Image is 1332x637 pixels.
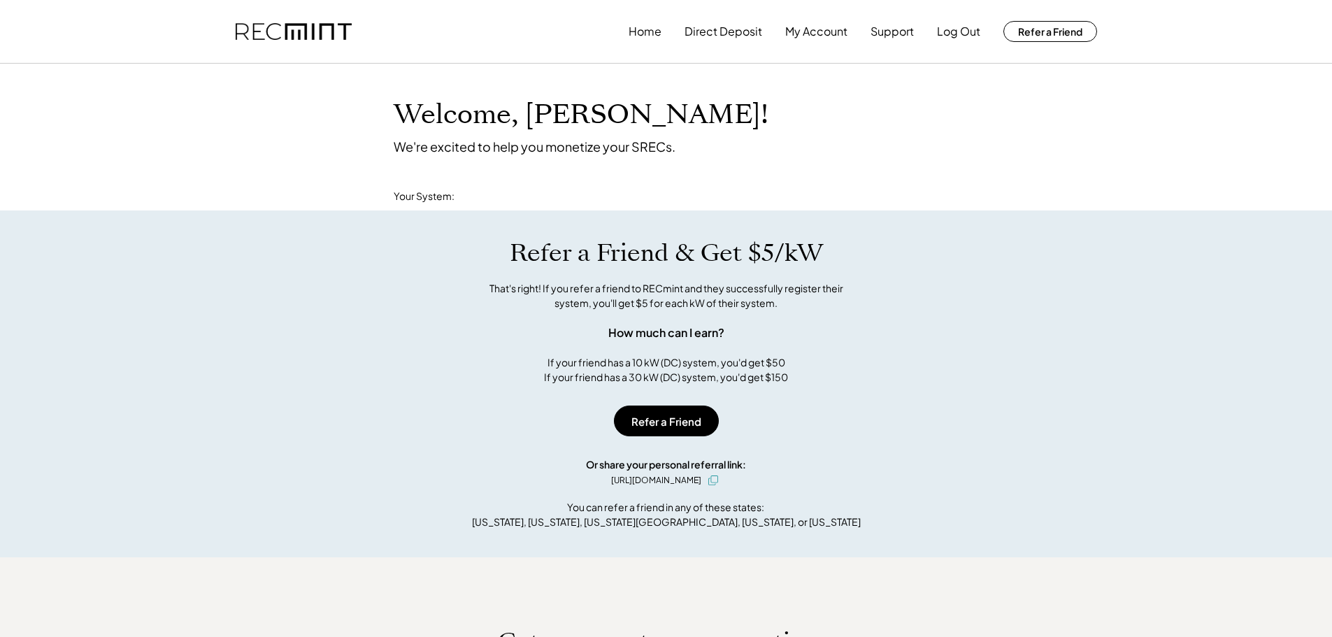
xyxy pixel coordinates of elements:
[614,406,719,436] button: Refer a Friend
[394,138,675,155] div: We're excited to help you monetize your SRECs.
[685,17,762,45] button: Direct Deposit
[629,17,661,45] button: Home
[937,17,980,45] button: Log Out
[785,17,847,45] button: My Account
[586,457,746,472] div: Or share your personal referral link:
[705,472,722,489] button: click to copy
[544,355,788,385] div: If your friend has a 10 kW (DC) system, you'd get $50 If your friend has a 30 kW (DC) system, you...
[472,500,861,529] div: You can refer a friend in any of these states: [US_STATE], [US_STATE], [US_STATE][GEOGRAPHIC_DATA...
[608,324,724,341] div: How much can I earn?
[1003,21,1097,42] button: Refer a Friend
[871,17,914,45] button: Support
[611,474,701,487] div: [URL][DOMAIN_NAME]
[394,189,454,203] div: Your System:
[236,23,352,41] img: recmint-logotype%403x.png
[394,99,768,131] h1: Welcome, [PERSON_NAME]!
[510,238,823,268] h1: Refer a Friend & Get $5/kW
[474,281,859,310] div: That's right! If you refer a friend to RECmint and they successfully register their system, you'l...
